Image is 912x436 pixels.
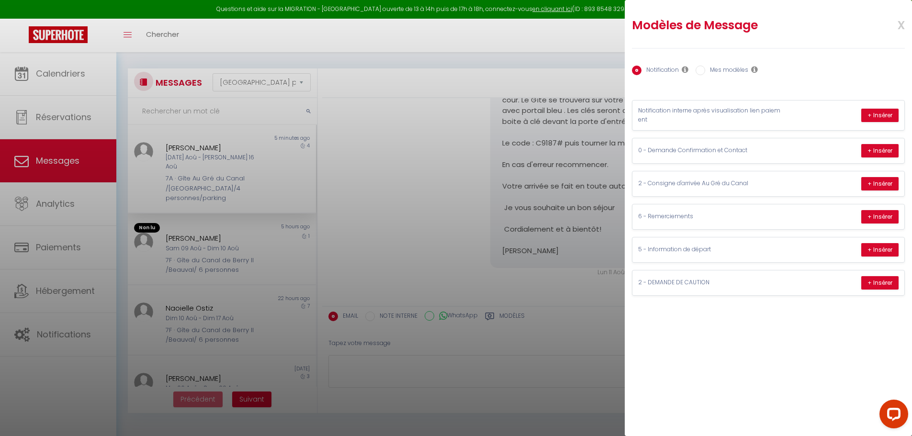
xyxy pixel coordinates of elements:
i: Les modèles généraux sont visibles par vous et votre équipe [751,66,758,73]
iframe: LiveChat chat widget [872,396,912,436]
button: + Insérer [861,243,899,257]
button: + Insérer [861,177,899,190]
h2: Modèles de Message [632,18,855,33]
button: + Insérer [861,109,899,122]
p: 2 - DEMANDE DE CAUTION [638,278,782,287]
i: Les notifications sont visibles par toi et ton équipe [682,66,688,73]
label: Notification [642,66,679,76]
p: 5 - Information de départ [638,245,782,254]
p: 0 - Demande Confirmation et Contact [638,146,782,155]
button: + Insérer [861,276,899,290]
label: Mes modèles [705,66,748,76]
p: Notification interne après visualisation lien paiement [638,106,782,124]
p: 6 - Remerciements [638,212,782,221]
p: 2 - Consigne d'arrivée Au Gré du Canal [638,179,782,188]
button: + Insérer [861,210,899,224]
span: x [875,13,905,35]
button: + Insérer [861,144,899,157]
